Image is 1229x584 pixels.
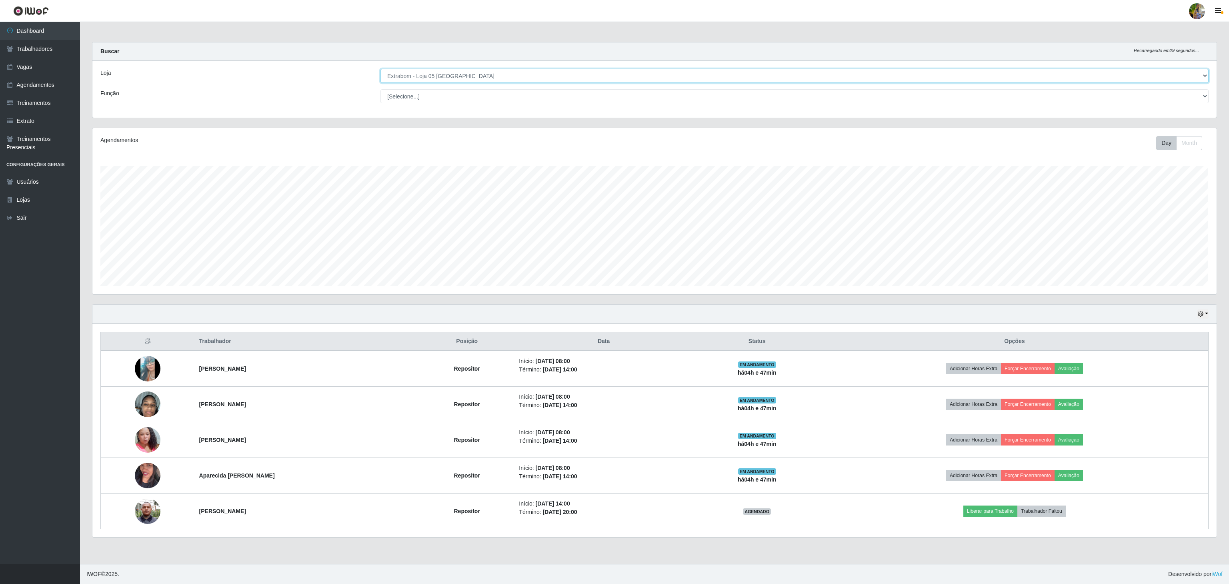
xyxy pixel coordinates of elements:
[542,402,577,408] time: [DATE] 14:00
[542,366,577,373] time: [DATE] 14:00
[86,571,101,577] span: IWOF
[1017,506,1066,517] button: Trabalhador Faltou
[519,472,689,481] li: Término:
[1055,434,1083,446] button: Avaliação
[519,437,689,445] li: Término:
[1156,136,1209,150] div: Toolbar with button groups
[946,470,1001,481] button: Adicionar Horas Extra
[519,393,689,401] li: Início:
[13,6,49,16] img: CoreUI Logo
[738,433,776,439] span: EM ANDAMENTO
[738,468,776,475] span: EM ANDAMENTO
[135,453,160,498] img: 1756765827599.jpeg
[194,332,420,351] th: Trabalhador
[1001,470,1055,481] button: Forçar Encerramento
[738,361,776,368] span: EM ANDAMENTO
[738,369,777,376] strong: há 04 h e 47 min
[199,365,246,372] strong: [PERSON_NAME]
[1001,434,1055,446] button: Forçar Encerramento
[536,429,570,435] time: [DATE] 08:00
[519,508,689,516] li: Término:
[1134,48,1199,53] i: Recarregando em 29 segundos...
[946,399,1001,410] button: Adicionar Horas Extra
[86,570,119,578] span: © 2025 .
[454,472,480,479] strong: Repositor
[199,508,246,514] strong: [PERSON_NAME]
[542,509,577,515] time: [DATE] 20:00
[536,393,570,400] time: [DATE] 08:00
[199,437,246,443] strong: [PERSON_NAME]
[519,428,689,437] li: Início:
[519,357,689,365] li: Início:
[1211,571,1223,577] a: iWof
[738,441,777,447] strong: há 04 h e 47 min
[519,464,689,472] li: Início:
[738,476,777,483] strong: há 04 h e 47 min
[738,397,776,403] span: EM ANDAMENTO
[1055,363,1083,374] button: Avaliação
[135,381,160,427] img: 1755386143751.jpeg
[420,332,514,351] th: Posição
[454,401,480,407] strong: Repositor
[135,488,160,534] img: 1756564773728.jpeg
[1055,399,1083,410] button: Avaliação
[1156,136,1202,150] div: First group
[743,508,771,515] span: AGENDADO
[542,437,577,444] time: [DATE] 14:00
[946,434,1001,446] button: Adicionar Horas Extra
[1156,136,1177,150] button: Day
[100,136,555,144] div: Agendamentos
[199,472,275,479] strong: Aparecida [PERSON_NAME]
[821,332,1209,351] th: Opções
[536,465,570,471] time: [DATE] 08:00
[1176,136,1202,150] button: Month
[946,363,1001,374] button: Adicionar Horas Extra
[1055,470,1083,481] button: Avaliação
[536,358,570,364] time: [DATE] 08:00
[693,332,821,351] th: Status
[1001,363,1055,374] button: Forçar Encerramento
[1168,570,1223,578] span: Desenvolvido por
[519,365,689,374] li: Término:
[519,401,689,409] li: Término:
[100,69,111,77] label: Loja
[454,508,480,514] strong: Repositor
[738,405,777,411] strong: há 04 h e 47 min
[135,340,160,397] img: 1755380382994.jpeg
[199,401,246,407] strong: [PERSON_NAME]
[100,89,119,98] label: Função
[454,365,480,372] strong: Repositor
[519,500,689,508] li: Início:
[536,500,570,507] time: [DATE] 14:00
[514,332,693,351] th: Data
[1001,399,1055,410] button: Forçar Encerramento
[100,48,119,54] strong: Buscar
[135,417,160,463] img: 1755510400416.jpeg
[542,473,577,480] time: [DATE] 14:00
[963,506,1017,517] button: Liberar para Trabalho
[454,437,480,443] strong: Repositor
